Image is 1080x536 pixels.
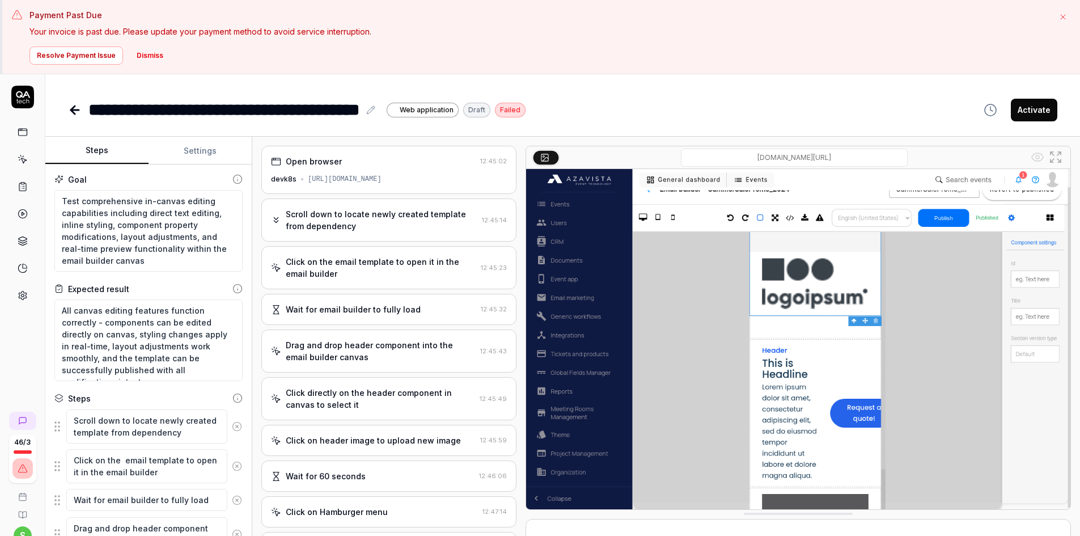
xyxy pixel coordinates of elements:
span: Web application [400,105,454,115]
div: Failed [495,103,526,117]
button: Open in full screen [1047,148,1065,166]
p: Your invoice is past due. Please update your payment method to avoid service interruption. [29,26,1048,37]
button: Remove step [227,455,247,478]
div: Click on header image to upload new image [286,434,461,446]
time: 12:45:59 [480,436,507,444]
button: Remove step [227,415,247,438]
time: 12:45:23 [481,264,507,272]
div: Wait for email builder to fully load [286,303,421,315]
time: 12:47:14 [482,508,507,516]
div: Goal [68,174,87,185]
div: Click on Hamburger menu [286,506,388,518]
div: Click directly on the header component in canvas to select it [286,387,475,411]
div: [URL][DOMAIN_NAME] [308,174,382,184]
div: Scroll down to locate newly created template from dependency [286,208,477,232]
div: Drag and drop header component into the email builder canvas [286,339,476,363]
button: Settings [149,137,252,164]
h3: Payment Past Due [29,9,1048,21]
img: Screenshot [526,169,1070,509]
div: Expected result [68,283,129,295]
time: 12:45:14 [482,216,507,224]
a: Web application [387,102,459,117]
a: New conversation [9,412,36,430]
button: Activate [1011,99,1057,121]
time: 12:45:49 [480,395,507,403]
div: Wait for 60 seconds [286,470,366,482]
div: devk8s [271,174,297,184]
button: Dismiss [130,47,170,65]
span: 46 / 3 [14,439,31,446]
div: Click on the email template to open it in the email builder [286,256,476,280]
time: 12:45:32 [481,305,507,313]
div: Open browser [286,155,342,167]
button: Resolve Payment Issue [29,47,123,65]
div: Suggestions [54,488,243,512]
time: 12:45:43 [480,347,507,355]
a: Book a call with us [5,483,40,501]
div: Draft [463,103,490,117]
button: Show all interative elements [1028,148,1047,166]
div: Suggestions [54,449,243,484]
time: 12:45:02 [480,157,507,165]
div: Suggestions [54,409,243,444]
button: Remove step [227,489,247,512]
a: Documentation [5,501,40,520]
button: Steps [45,137,149,164]
button: View version history [977,99,1004,121]
div: Steps [68,392,91,404]
time: 12:46:06 [479,472,507,480]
